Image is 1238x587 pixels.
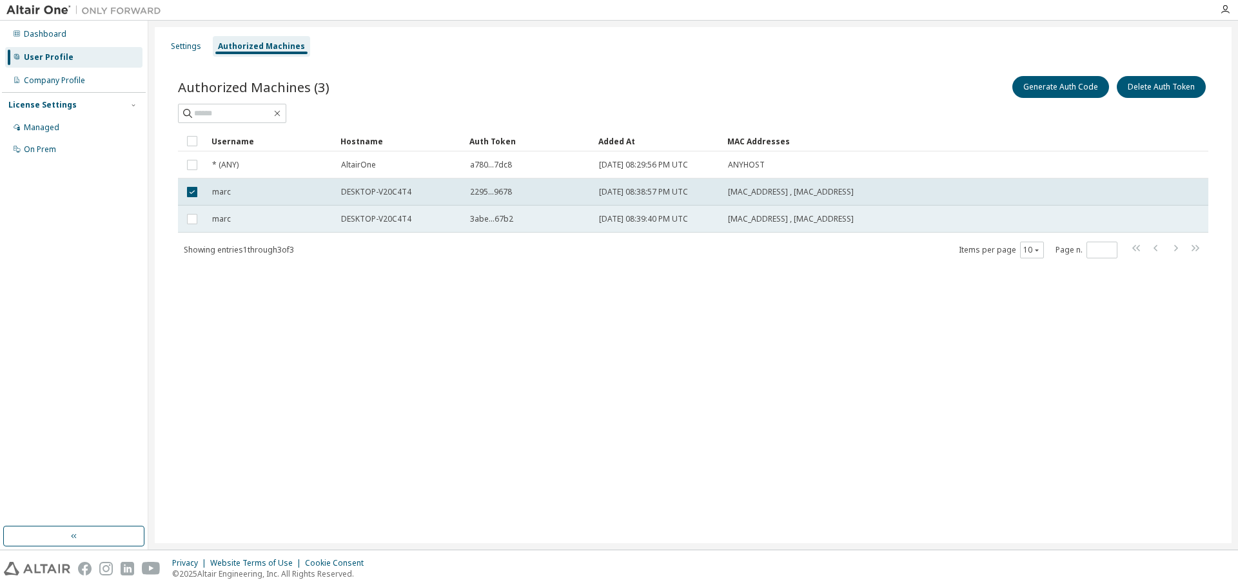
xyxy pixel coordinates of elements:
button: Delete Auth Token [1117,76,1206,98]
div: Website Terms of Use [210,558,305,568]
span: Showing entries 1 through 3 of 3 [184,244,294,255]
span: [MAC_ADDRESS] , [MAC_ADDRESS] [728,214,854,224]
img: Altair One [6,4,168,17]
div: Settings [171,41,201,52]
span: 2295...9678 [470,187,512,197]
span: DESKTOP-V20C4T4 [341,187,411,197]
p: © 2025 Altair Engineering, Inc. All Rights Reserved. [172,568,371,579]
img: instagram.svg [99,562,113,575]
span: * (ANY) [212,160,239,170]
button: Generate Auth Code [1012,76,1109,98]
span: [DATE] 08:38:57 PM UTC [599,187,688,197]
div: On Prem [24,144,56,155]
span: Authorized Machines (3) [178,78,329,96]
span: DESKTOP-V20C4T4 [341,214,411,224]
div: MAC Addresses [727,131,1073,151]
div: Auth Token [469,131,588,151]
span: [MAC_ADDRESS] , [MAC_ADDRESS] [728,187,854,197]
span: AltairOne [341,160,376,170]
span: marc [212,187,231,197]
div: Authorized Machines [218,41,305,52]
div: Dashboard [24,29,66,39]
span: a780...7dc8 [470,160,512,170]
div: Company Profile [24,75,85,86]
div: Managed [24,122,59,133]
span: 3abe...67b2 [470,214,513,224]
div: Username [211,131,330,151]
span: [DATE] 08:39:40 PM UTC [599,214,688,224]
div: Hostname [340,131,459,151]
img: linkedin.svg [121,562,134,575]
div: License Settings [8,100,77,110]
img: youtube.svg [142,562,161,575]
span: [DATE] 08:29:56 PM UTC [599,160,688,170]
img: altair_logo.svg [4,562,70,575]
button: 10 [1023,245,1041,255]
div: User Profile [24,52,74,63]
span: ANYHOST [728,160,765,170]
span: Items per page [959,242,1044,258]
span: marc [212,214,231,224]
div: Added At [598,131,717,151]
span: Page n. [1056,242,1117,258]
div: Privacy [172,558,210,568]
div: Cookie Consent [305,558,371,568]
img: facebook.svg [78,562,92,575]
